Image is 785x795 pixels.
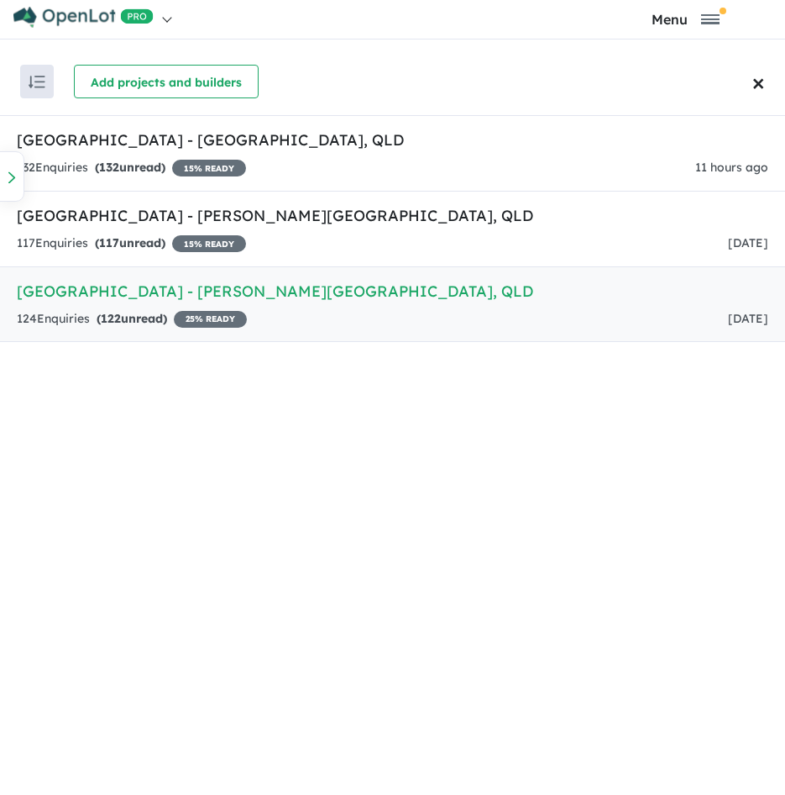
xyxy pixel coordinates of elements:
[99,235,119,250] span: 117
[172,160,246,176] span: 15 % READY
[172,235,246,252] span: 15 % READY
[29,76,45,88] img: sort.svg
[97,311,167,326] strong: ( unread)
[747,48,785,115] button: Close
[17,280,768,303] h5: [GEOGRAPHIC_DATA] - [PERSON_NAME][GEOGRAPHIC_DATA] , QLD
[95,235,165,250] strong: ( unread)
[101,311,121,326] span: 122
[95,160,165,175] strong: ( unread)
[752,61,765,103] span: ×
[17,309,247,329] div: 124 Enquir ies
[695,160,768,175] span: 11 hours ago
[17,129,768,151] h5: [GEOGRAPHIC_DATA] - [GEOGRAPHIC_DATA] , QLD
[174,311,247,328] span: 25 % READY
[99,160,119,175] span: 132
[17,158,246,178] div: 132 Enquir ies
[74,65,259,98] button: Add projects and builders
[591,11,781,27] button: Toggle navigation
[13,7,154,28] img: Openlot PRO Logo White
[17,204,768,227] h5: [GEOGRAPHIC_DATA] - [PERSON_NAME][GEOGRAPHIC_DATA] , QLD
[728,235,768,250] span: [DATE]
[728,311,768,326] span: [DATE]
[17,234,246,254] div: 117 Enquir ies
